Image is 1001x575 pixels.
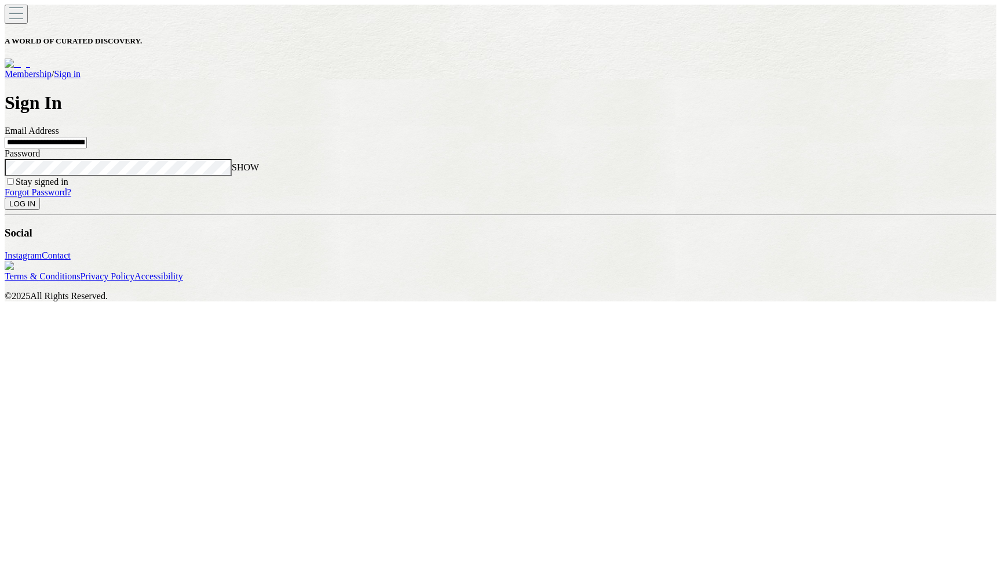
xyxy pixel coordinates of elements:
img: logo [5,59,30,69]
a: Terms & Conditions [5,271,80,281]
h5: A WORLD OF CURATED DISCOVERY. [5,37,996,46]
label: Email Address [5,126,59,136]
a: Privacy Policy [80,271,134,281]
label: Stay signed in [16,177,68,187]
h3: Social [5,227,996,239]
span: SHOW [232,162,259,172]
a: Instagram [5,250,42,260]
button: LOG IN [5,198,40,210]
a: Sign in [54,69,81,79]
p: © 2025 All Rights Reserved. [5,291,996,301]
a: Contact [42,250,71,260]
a: Accessibility [134,271,183,281]
h1: Sign In [5,92,996,114]
label: Password [5,148,40,158]
img: logo [5,261,30,271]
span: / [52,69,54,79]
a: Membership [5,69,52,79]
a: Forgot Password? [5,187,71,197]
